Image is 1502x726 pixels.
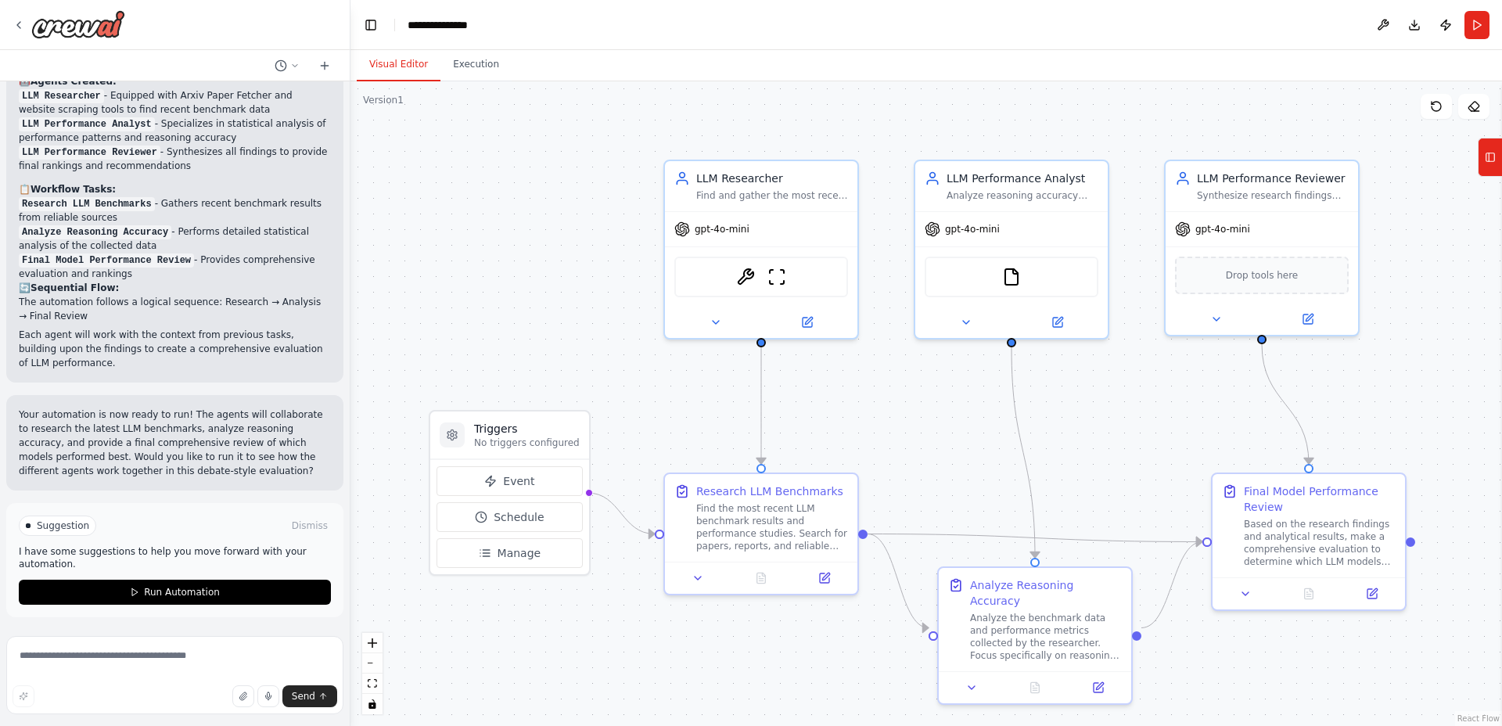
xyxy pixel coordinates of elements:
div: Version 1 [363,94,404,106]
div: Based on the research findings and analytical results, make a comprehensive evaluation to determi... [1244,518,1396,568]
div: LLM Performance ReviewerSynthesize research findings and analysis results to determine which LLM ... [1164,160,1360,336]
img: ScrapeWebsiteTool [767,268,786,286]
div: Find and gather the most recent LLM benchmark results, performance metrics, and comparative studi... [696,189,848,202]
div: React Flow controls [362,633,383,714]
button: Manage [437,538,583,568]
button: Open in side panel [797,569,851,588]
span: Drop tools here [1226,268,1299,283]
button: No output available [1276,584,1342,603]
button: fit view [362,674,383,694]
div: Analyze the benchmark data and performance metrics collected by the researcher. Focus specificall... [970,612,1122,662]
h3: Triggers [474,421,580,437]
span: Run Automation [144,586,220,598]
li: - Specializes in statistical analysis of performance patterns and reasoning accuracy [19,117,331,145]
g: Edge from 9def1b8e-c4aa-4fd8-88a5-a71793190f98 to b10fd785-b605-4b20-a7d4-38efa911e6e8 [868,527,1202,550]
g: Edge from d5947a5a-33f5-4d2c-92dc-64425eb68e2f to b10fd785-b605-4b20-a7d4-38efa911e6e8 [1254,344,1317,464]
g: Edge from dbaefb1a-4eff-47d2-8f2e-a13c0248d988 to aa9ebec9-141e-4b2c-abc2-5a6a635024e8 [1004,347,1043,558]
img: FileReadTool [1002,268,1021,286]
span: gpt-4o-mini [945,223,1000,235]
button: Improve this prompt [13,685,34,707]
button: toggle interactivity [362,694,383,714]
span: gpt-4o-mini [695,223,749,235]
li: - Performs detailed statistical analysis of the collected data [19,225,331,253]
div: LLM Performance Analyst [947,171,1098,186]
li: - Synthesizes all findings to provide final rankings and recommendations [19,145,331,173]
span: gpt-4o-mini [1195,223,1250,235]
p: No triggers configured [474,437,580,449]
span: Manage [498,545,541,561]
nav: breadcrumb [408,17,494,33]
p: Your automation is now ready to run! The agents will collaborate to research the latest LLM bench... [19,408,331,478]
li: - Provides comprehensive evaluation and rankings [19,253,331,281]
code: Research LLM Benchmarks [19,197,155,211]
div: LLM ResearcherFind and gather the most recent LLM benchmark results, performance metrics, and com... [663,160,859,340]
code: Final Model Performance Review [19,253,194,268]
code: LLM Performance Reviewer [19,146,160,160]
span: Event [503,473,534,489]
g: Edge from ce18951d-573b-4327-ac86-9aa53ae4add2 to 9def1b8e-c4aa-4fd8-88a5-a71793190f98 [753,347,769,464]
div: Final Model Performance Review [1244,483,1396,515]
div: Research LLM Benchmarks [696,483,843,499]
g: Edge from triggers to 9def1b8e-c4aa-4fd8-88a5-a71793190f98 [588,485,655,542]
span: Send [292,690,315,703]
button: Schedule [437,502,583,532]
h2: 🤖 [19,74,331,88]
button: No output available [1002,678,1069,697]
div: LLM Researcher [696,171,848,186]
strong: Workflow Tasks: [31,184,116,195]
span: Suggestion [37,519,89,532]
h2: 🔄 [19,281,331,295]
code: LLM Performance Analyst [19,117,155,131]
h2: 📋 [19,182,331,196]
button: Visual Editor [357,49,440,81]
code: LLM Researcher [19,89,104,103]
button: No output available [728,569,795,588]
img: ArxivPaperTool [736,268,755,286]
li: - Equipped with Arxiv Paper Fetcher and website scraping tools to find recent benchmark data [19,88,331,117]
div: Analyze Reasoning Accuracy [970,577,1122,609]
div: Find the most recent LLM benchmark results and performance studies. Search for papers, reports, a... [696,502,848,552]
p: I have some suggestions to help you move forward with your automation. [19,545,331,570]
button: Open in side panel [1071,678,1125,697]
button: Switch to previous chat [268,56,306,75]
button: zoom in [362,633,383,653]
div: Research LLM BenchmarksFind the most recent LLM benchmark results and performance studies. Search... [663,473,859,595]
button: Open in side panel [1345,584,1399,603]
img: Logo [31,10,125,38]
button: Start a new chat [312,56,337,75]
button: Hide left sidebar [360,14,382,36]
div: TriggersNo triggers configuredEventScheduleManage [429,410,591,576]
button: Event [437,466,583,496]
button: Send [282,685,337,707]
button: Open in side panel [1013,313,1101,332]
div: LLM Performance AnalystAnalyze reasoning accuracy and performance patterns across different LLM m... [914,160,1109,340]
button: zoom out [362,653,383,674]
button: Run Automation [19,580,331,605]
strong: Sequential Flow: [31,282,119,293]
div: Analyze Reasoning AccuracyAnalyze the benchmark data and performance metrics collected by the res... [937,566,1133,705]
button: Open in side panel [763,313,851,332]
button: Dismiss [289,518,331,534]
span: Schedule [494,509,544,525]
button: Open in side panel [1263,310,1352,329]
div: LLM Performance Reviewer [1197,171,1349,186]
p: The automation follows a logical sequence: Research → Analysis → Final Review [19,295,331,323]
div: Analyze reasoning accuracy and performance patterns across different LLM models, identifying stre... [947,189,1098,202]
strong: Agents Created: [31,76,117,87]
button: Click to speak your automation idea [257,685,279,707]
a: React Flow attribution [1457,714,1500,723]
button: Upload files [232,685,254,707]
li: - Gathers recent benchmark results from reliable sources [19,196,331,225]
div: Synthesize research findings and analysis results to determine which LLM models performed best ac... [1197,189,1349,202]
button: Execution [440,49,512,81]
code: Analyze Reasoning Accuracy [19,225,171,239]
p: Each agent will work with the context from previous tasks, building upon the findings to create a... [19,328,331,370]
div: Final Model Performance ReviewBased on the research findings and analytical results, make a compr... [1211,473,1407,611]
g: Edge from 9def1b8e-c4aa-4fd8-88a5-a71793190f98 to aa9ebec9-141e-4b2c-abc2-5a6a635024e8 [868,527,929,636]
g: Edge from aa9ebec9-141e-4b2c-abc2-5a6a635024e8 to b10fd785-b605-4b20-a7d4-38efa911e6e8 [1141,534,1202,636]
